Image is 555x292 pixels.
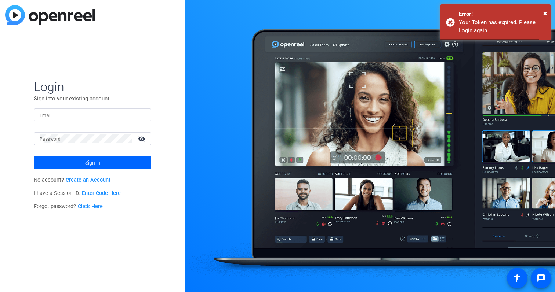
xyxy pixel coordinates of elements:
mat-label: Email [40,113,52,118]
span: Login [34,79,151,95]
a: Enter Code Here [82,190,121,196]
div: Your Token has expired. Please Login again [459,18,545,35]
div: Error! [459,10,545,18]
span: Sign in [85,154,100,172]
a: Click Here [78,203,103,210]
span: I have a Session ID. [34,190,121,196]
mat-icon: message [537,274,545,282]
span: Forgot password? [34,203,103,210]
span: No account? [34,177,110,183]
mat-icon: accessibility [513,274,522,282]
button: Sign in [34,156,151,169]
span: × [543,9,547,18]
a: Create an Account [66,177,110,183]
mat-icon: visibility_off [134,133,151,144]
mat-label: Password [40,137,61,142]
p: Sign into your existing account. [34,95,151,103]
input: Enter Email Address [40,110,145,119]
button: Close [543,8,547,19]
img: blue-gradient.svg [5,5,95,25]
